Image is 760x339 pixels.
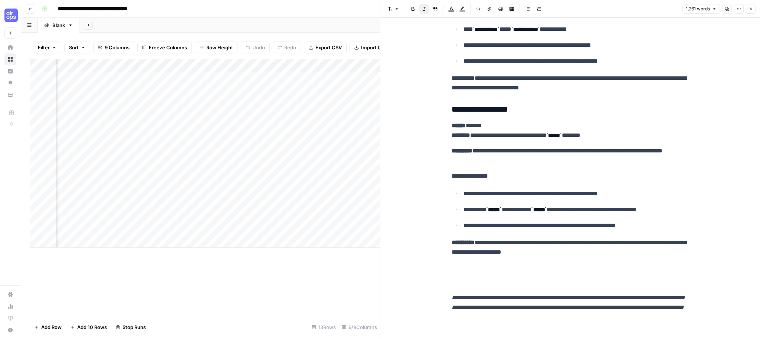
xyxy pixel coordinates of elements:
span: Sort [69,44,79,51]
a: Insights [4,65,16,77]
span: Filter [38,44,50,51]
span: Freeze Columns [149,44,187,51]
button: Filter [33,42,61,53]
span: Redo [284,44,296,51]
div: 13 Rows [309,321,339,333]
span: Undo [252,44,265,51]
a: Opportunities [4,77,16,89]
span: 9 Columns [105,44,130,51]
button: Undo [241,42,270,53]
span: Stop Runs [122,323,146,331]
button: Redo [273,42,301,53]
button: Add Row [30,321,66,333]
span: Export CSV [315,44,342,51]
span: Import CSV [361,44,388,51]
a: Your Data [4,89,16,101]
button: Freeze Columns [137,42,192,53]
a: Browse [4,53,16,65]
div: 9/9 Columns [339,321,380,333]
button: Workspace: September Cohort [4,6,16,24]
img: September Cohort Logo [4,9,18,22]
a: Blank [38,18,79,33]
button: Import CSV [350,42,393,53]
a: Usage [4,300,16,312]
button: 9 Columns [93,42,134,53]
span: Add Row [41,323,62,331]
button: 1,261 words [682,4,720,14]
a: Learning Hub [4,312,16,324]
button: Help + Support [4,324,16,336]
button: Add 10 Rows [66,321,111,333]
button: Sort [64,42,90,53]
button: Stop Runs [111,321,150,333]
button: Row Height [195,42,238,53]
span: Row Height [206,44,233,51]
div: Blank [52,22,65,29]
span: Add 10 Rows [77,323,107,331]
a: Settings [4,289,16,300]
span: 1,261 words [686,6,710,12]
a: Home [4,42,16,53]
button: Export CSV [304,42,347,53]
